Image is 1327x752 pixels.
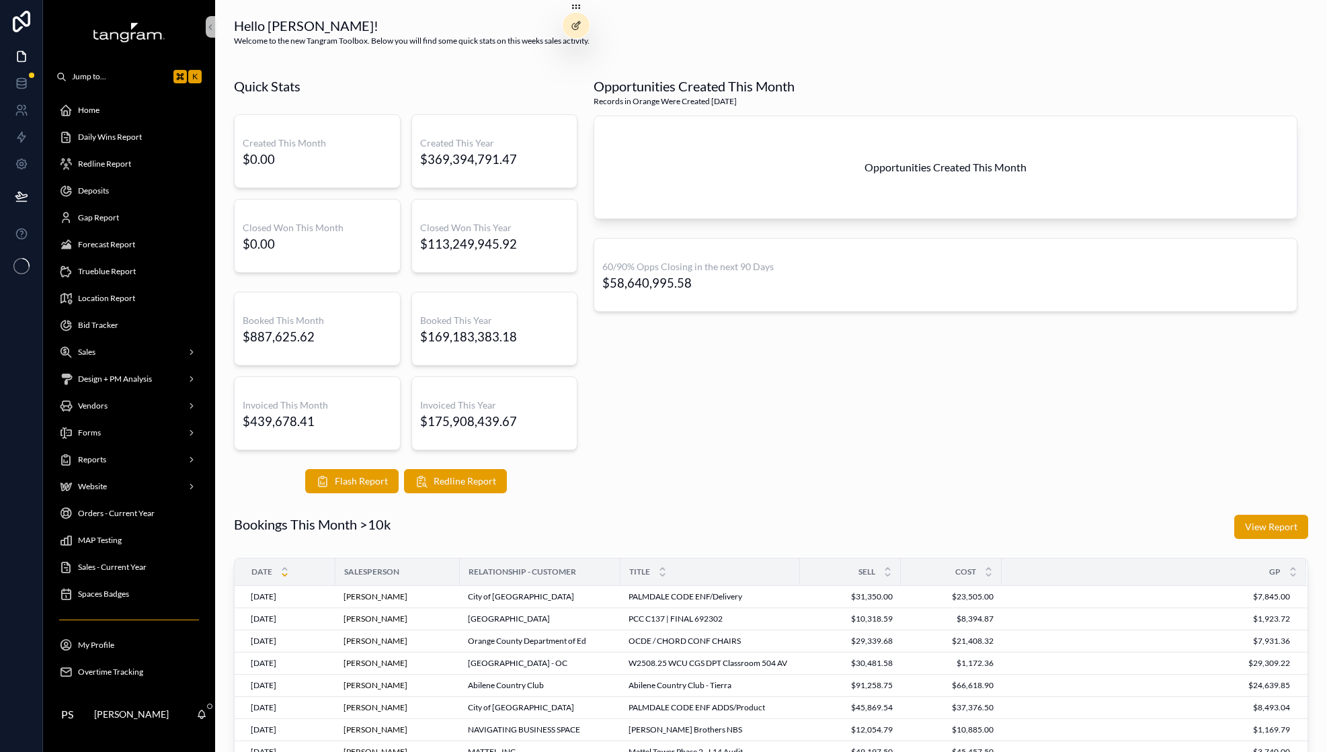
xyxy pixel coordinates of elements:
a: Abilene Country Club [468,680,612,691]
span: W2508.25 WCU CGS DPT Classroom 504 AV [629,658,787,669]
a: $7,931.36 [1002,636,1290,646]
a: [GEOGRAPHIC_DATA] - OC [468,658,612,669]
a: [DATE] [251,614,327,624]
a: Gap Report [51,206,207,230]
span: City of [GEOGRAPHIC_DATA] [468,591,574,602]
span: $21,408.32 [909,636,994,646]
span: [DATE] [251,658,276,669]
a: [PERSON_NAME] [344,680,452,691]
div: $175,908,439.67 [420,415,517,428]
span: Reports [78,454,106,465]
span: Cost [955,567,976,577]
a: Deposits [51,179,207,203]
span: Relationship - Customer [469,567,576,577]
span: [DATE] [251,724,276,735]
h1: Quick Stats [234,77,300,95]
a: PALMDALE CODE ENF/Delivery [629,591,792,602]
span: Home [78,105,99,116]
a: $8,493.04 [1002,702,1290,713]
a: Overtime Tracking [51,660,207,684]
h3: Closed Won This Year [420,221,569,235]
span: My Profile [78,640,114,651]
a: [DATE] [251,658,327,669]
a: $37,376.50 [909,702,994,713]
a: $45,869.54 [808,702,893,713]
a: NAVIGATING BUSINESS SPACE [468,724,612,735]
a: $29,339.68 [808,636,893,646]
a: Location Report [51,286,207,310]
h1: Hello [PERSON_NAME]! [234,16,590,35]
div: $113,249,945.92 [420,237,517,251]
a: Trueblue Report [51,259,207,284]
span: NAVIGATING BUSINESS SPACE [468,724,580,735]
a: $30,481.58 [808,658,893,669]
a: Sales [51,340,207,364]
a: [GEOGRAPHIC_DATA] [468,614,612,624]
a: [PERSON_NAME] [344,614,452,624]
a: Vendors [51,394,207,418]
a: City of [GEOGRAPHIC_DATA] [468,591,612,602]
p: Welcome to the new Tangram Toolbox. Below you will find some quick stats on this weeks sales acti... [234,35,590,47]
span: Flash Report [335,474,388,488]
a: $10,318.59 [808,614,893,624]
a: PALMDALE CODE ENF ADDS/Product [629,702,792,713]
a: $8,394.87 [909,614,994,624]
span: Trueblue Report [78,266,136,277]
a: [PERSON_NAME] [344,658,407,669]
a: $12,054.79 [808,724,893,735]
span: [GEOGRAPHIC_DATA] - OC [468,658,567,669]
h3: Booked This Year [420,314,569,327]
span: Jump to... [72,71,168,82]
a: Abilene Country Club - Tierra [629,680,792,691]
a: [DATE] [251,636,327,646]
a: PCC C137 | FINAL 692302 [629,614,792,624]
span: OCDE / CHORD CONF CHAIRS [629,636,741,646]
span: Salesperson [344,567,399,577]
span: [DATE] [251,591,276,602]
span: Location Report [78,293,135,304]
span: $91,258.75 [808,680,893,691]
h2: Opportunities Created This Month [864,159,1027,175]
span: [PERSON_NAME] [344,636,407,646]
span: [GEOGRAPHIC_DATA] [468,614,550,624]
a: [PERSON_NAME] [344,724,452,735]
span: [DATE] [251,614,276,624]
span: Sales [78,347,95,358]
a: [DATE] [251,680,327,691]
h3: Invoiced This Year [420,399,569,412]
a: Sales - Current Year [51,555,207,579]
span: Orders - Current Year [78,508,155,519]
a: $10,885.00 [909,724,994,735]
a: $29,309.22 [1002,658,1290,669]
span: City of [GEOGRAPHIC_DATA] [468,702,574,713]
a: MAP Testing [51,528,207,552]
span: PALMDALE CODE ENF ADDS/Product [629,702,765,713]
span: MAP Testing [78,535,122,546]
a: $31,350.00 [808,591,893,602]
a: $1,172.36 [909,658,994,669]
span: Redline Report [78,159,131,169]
span: View Report [1245,520,1297,534]
a: [PERSON_NAME] [344,680,407,691]
span: Abilene Country Club - Tierra [629,680,731,691]
a: Orange County Department of Ed [468,636,612,646]
span: Gap Report [78,212,119,223]
span: Forecast Report [78,239,135,250]
span: $1,169.79 [1002,724,1290,735]
h1: Bookings This Month >10k [234,515,391,534]
span: Deposits [78,185,109,196]
h1: Opportunities Created This Month [594,77,795,95]
span: K [190,71,200,82]
span: $66,618.90 [909,680,994,691]
a: Redline Report [51,152,207,176]
a: $24,639.85 [1002,680,1290,691]
a: $7,845.00 [1002,591,1290,602]
button: Flash Report [305,469,399,493]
